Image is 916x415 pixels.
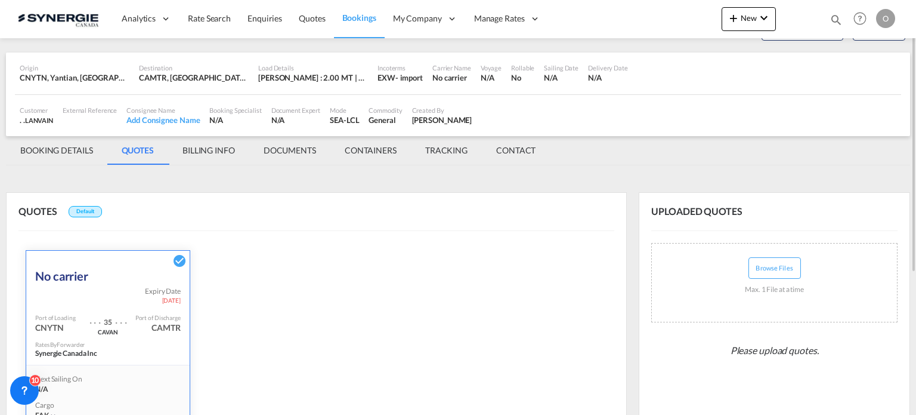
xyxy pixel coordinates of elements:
[412,115,472,125] div: Pablo Gomez Saldarriaga
[126,106,200,115] div: Consignee Name
[481,72,502,83] div: N/A
[12,12,259,24] body: Editor, editor2
[748,257,801,279] button: Browse Files
[18,5,98,32] img: 1f56c880d42311ef80fc7dca854c8e59.png
[35,313,76,322] div: Port of Loading
[411,136,482,165] md-tab-item: TRACKING
[209,115,261,125] div: N/A
[9,352,51,397] iframe: Chat
[20,63,129,72] div: Origin
[588,63,628,72] div: Delivery Date
[162,296,181,305] span: [DATE]
[135,313,181,322] div: Port of Discharge
[850,8,876,30] div: Help
[271,115,321,125] div: N/A
[377,72,395,83] div: EXW
[35,374,99,385] div: Next Sailing On
[107,136,168,165] md-tab-item: QUOTES
[122,13,156,24] span: Analytics
[20,106,53,115] div: Customer
[209,106,261,115] div: Booking Specialist
[342,13,376,23] span: Bookings
[6,136,550,165] md-pagination-wrapper: Use the left and right arrow keys to navigate between tabs
[393,13,442,24] span: My Company
[395,72,423,83] div: - import
[35,322,64,334] div: CNYTN
[876,9,895,28] div: O
[20,72,129,83] div: CNYTN, Yantian, GD, China, Greater China & Far East Asia, Asia Pacific
[35,385,99,395] div: N/A
[745,279,804,301] div: Max. 1 File at a time
[63,106,117,115] div: External Reference
[139,63,249,72] div: Destination
[757,11,771,25] md-icon: icon-chevron-down
[369,115,402,125] div: General
[726,11,741,25] md-icon: icon-plus 400-fg
[511,72,534,83] div: No
[651,205,751,218] span: UPLOADED QUOTES
[172,254,187,268] md-icon: icon-checkbox-marked-circle
[145,287,181,297] span: Expiry Date
[57,341,85,348] span: Forwarder
[258,63,368,72] div: Load Details
[369,106,402,115] div: Commodity
[89,311,101,328] div: . . .
[35,349,154,359] div: Synergie Canada Inc
[20,115,53,125] div: . .
[258,72,368,83] div: [PERSON_NAME] : 2.00 MT | Volumetric Wt : 20.15 CBM | Chargeable Wt : 20.15 W/M
[726,339,824,362] span: Please upload quotes.
[722,7,776,31] button: icon-plus 400-fgNewicon-chevron-down
[247,13,282,23] span: Enquiries
[412,106,472,115] div: Created By
[299,13,325,23] span: Quotes
[151,322,181,334] div: CAMTR
[481,63,502,72] div: Voyage
[81,328,135,336] div: via Port CAVAN
[126,115,200,125] div: Add Consignee Name
[474,13,525,24] span: Manage Rates
[511,63,534,72] div: Rollable
[115,311,127,328] div: . . .
[850,8,870,29] span: Help
[25,116,53,124] span: LANVAIN
[544,72,578,83] div: N/A
[6,136,107,165] md-tab-item: BOOKING DETAILS
[330,136,411,165] md-tab-item: CONTAINERS
[726,13,771,23] span: New
[271,106,321,115] div: Document Expert
[35,340,85,349] div: Rates By
[830,13,843,31] div: icon-magnify
[330,106,359,115] div: Mode
[544,63,578,72] div: Sailing Date
[188,13,231,23] span: Rate Search
[377,63,423,72] div: Incoterms
[18,205,66,217] span: QUOTES
[69,206,101,217] div: Default
[168,136,249,165] md-tab-item: BILLING INFO
[139,72,249,83] div: CAMTR, Montreal, QC, Canada, North America, Americas
[432,72,471,83] div: No carrier
[35,401,181,411] div: Cargo
[35,257,88,287] div: No carrier
[101,311,115,328] div: Transit Time 35
[432,63,471,72] div: Carrier Name
[830,13,843,26] md-icon: icon-magnify
[588,72,628,83] div: N/A
[482,136,550,165] md-tab-item: CONTACT
[249,136,330,165] md-tab-item: DOCUMENTS
[330,115,359,125] div: SEA-LCL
